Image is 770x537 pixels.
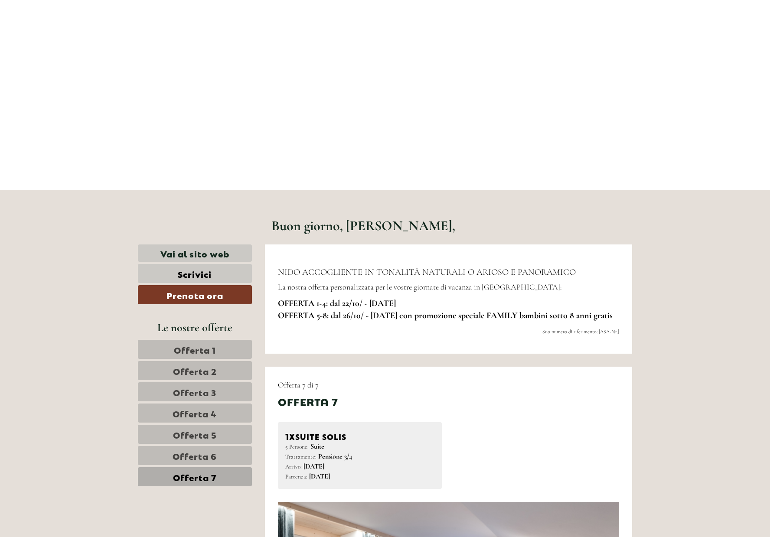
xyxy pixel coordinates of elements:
[285,453,316,460] small: Trattamento:
[138,285,252,304] a: Prenota ora
[13,25,116,32] div: [GEOGRAPHIC_DATA]
[278,298,613,321] strong: OFFERTA 1-4: dal 22/10/ - [DATE] OFFERTA 5-8: dal 26/10/ - [DATE] con promozione speciale FAMILY ...
[285,430,435,442] div: SUITE SOLIS
[278,267,576,277] span: NIDO ACCOGLIENTE IN TONALITÀ NATURALI O ARIOSO E PANORAMICO
[278,380,319,390] span: Offerta 7 di 7
[13,42,116,48] small: 09:32
[174,343,216,355] span: Offerta 1
[278,282,562,292] span: La nostra offerta personalizzata per le vostre giornate di vacanza in [GEOGRAPHIC_DATA]:
[173,471,217,483] span: Offerta 7
[138,319,252,335] div: Le nostre offerte
[155,7,186,21] div: [DATE]
[285,463,302,470] small: Arrivo:
[290,225,342,244] button: Invia
[138,264,252,283] a: Scrivici
[318,452,352,461] b: Pensione 3/4
[271,218,455,233] h1: Buon giorno, [PERSON_NAME],
[138,244,252,262] a: Vai al sito web
[309,472,330,481] b: [DATE]
[278,394,338,409] div: Offerta 7
[7,23,120,50] div: Buon giorno, come possiamo aiutarla?
[173,386,216,398] span: Offerta 3
[310,442,324,451] b: Suite
[173,449,217,462] span: Offerta 6
[173,428,217,440] span: Offerta 5
[285,443,309,450] small: 5 Persone:
[285,430,295,442] b: 1x
[173,407,217,419] span: Offerta 4
[303,462,324,471] b: [DATE]
[542,329,619,335] span: Suo numero di riferimento: [ASA-Nr.]
[173,365,217,377] span: Offerta 2
[285,473,307,480] small: Partenza:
